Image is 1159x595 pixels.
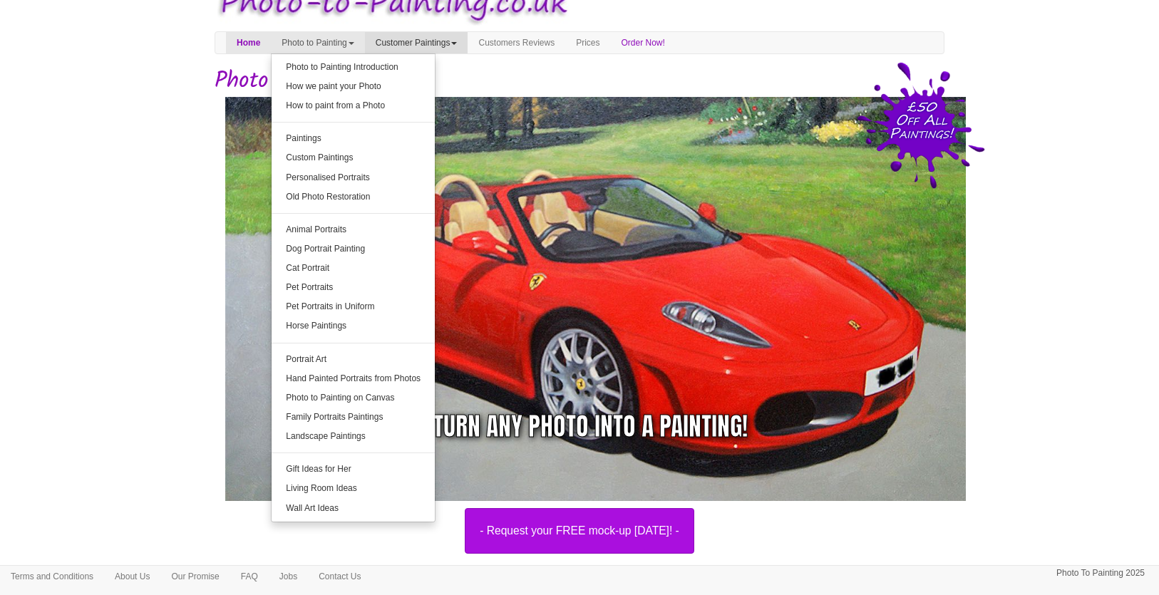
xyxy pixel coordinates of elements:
[272,369,435,388] a: Hand Painted Portraits from Photos
[269,566,308,587] a: Jobs
[272,350,435,369] a: Portrait Art
[204,97,955,554] a: - Request your FREE mock-up [DATE]! -
[272,77,435,96] a: How we paint your Photo
[272,408,435,427] a: Family Portraits Paintings
[272,427,435,446] a: Landscape Paintings
[465,508,694,554] button: - Request your FREE mock-up [DATE]! -
[272,239,435,259] a: Dog Portrait Painting
[365,32,468,53] a: Customer Paintings
[272,259,435,278] a: Cat Portrait
[272,129,435,148] a: Paintings
[565,32,610,53] a: Prices
[272,460,435,479] a: Gift Ideas for Her
[611,32,676,53] a: Order Now!
[160,566,230,587] a: Our Promise
[272,297,435,316] a: Pet Portraits in Uniform
[1056,566,1145,581] p: Photo To Painting 2025
[468,32,565,53] a: Customers Reviews
[272,148,435,167] a: Custom Paintings
[308,566,371,587] a: Contact Us
[230,566,269,587] a: FAQ
[272,168,435,187] a: Personalised Portraits
[272,96,435,115] a: How to paint from a Photo
[272,316,435,336] a: Horse Paintings
[272,187,435,207] a: Old Photo Restoration
[225,97,977,513] img: ferrari.jpg
[272,220,435,239] a: Animal Portraits
[272,388,435,408] a: Photo to Painting on Canvas
[226,32,271,53] a: Home
[271,32,364,53] a: Photo to Painting
[215,68,944,93] h1: Photo to Painting
[433,408,748,445] div: Turn any photo into a painting!
[272,499,435,518] a: Wall Art Ideas
[272,58,435,77] a: Photo to Painting Introduction
[104,566,160,587] a: About Us
[857,62,985,189] img: 50 pound price drop
[272,479,435,498] a: Living Room Ideas
[272,278,435,297] a: Pet Portraits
